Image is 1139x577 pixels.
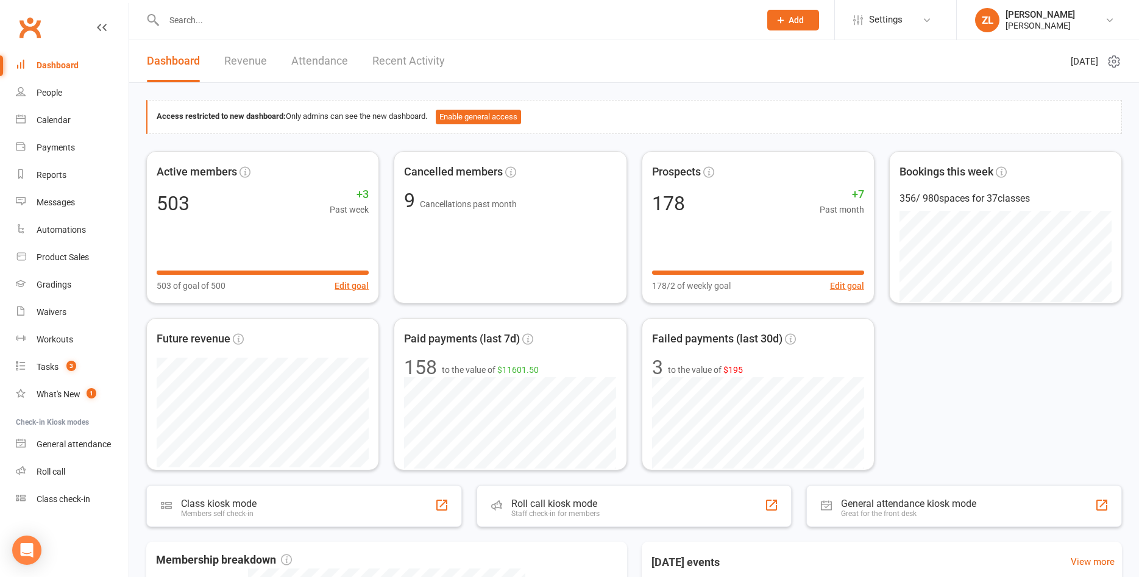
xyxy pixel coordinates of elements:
[16,381,129,408] a: What's New1
[404,358,437,377] div: 158
[181,509,257,518] div: Members self check-in
[37,60,79,70] div: Dashboard
[16,326,129,353] a: Workouts
[37,280,71,289] div: Gradings
[224,40,267,82] a: Revenue
[37,439,111,449] div: General attendance
[87,388,96,398] span: 1
[1006,9,1075,20] div: [PERSON_NAME]
[37,335,73,344] div: Workouts
[1071,554,1115,569] a: View more
[652,330,782,348] span: Failed payments (last 30d)
[157,330,230,348] span: Future revenue
[335,279,369,292] button: Edit goal
[160,12,751,29] input: Search...
[668,363,743,377] span: to the value of
[157,194,190,213] div: 503
[147,40,200,82] a: Dashboard
[330,186,369,204] span: +3
[16,216,129,244] a: Automations
[156,551,292,569] span: Membership breakdown
[37,252,89,262] div: Product Sales
[16,353,129,381] a: Tasks 3
[157,163,237,181] span: Active members
[37,389,80,399] div: What's New
[420,199,517,209] span: Cancellations past month
[37,225,86,235] div: Automations
[330,203,369,216] span: Past week
[372,40,445,82] a: Recent Activity
[652,279,731,292] span: 178/2 of weekly goal
[869,6,903,34] span: Settings
[181,498,257,509] div: Class kiosk mode
[16,161,129,189] a: Reports
[15,12,45,43] a: Clubworx
[642,551,729,573] h3: [DATE] events
[37,170,66,180] div: Reports
[16,244,129,271] a: Product Sales
[497,365,539,375] span: $11601.50
[37,88,62,97] div: People
[652,163,701,181] span: Prospects
[37,307,66,317] div: Waivers
[404,330,520,348] span: Paid payments (last 7d)
[16,299,129,326] a: Waivers
[291,40,348,82] a: Attendance
[975,8,999,32] div: ZL
[16,486,129,513] a: Class kiosk mode
[404,163,503,181] span: Cancelled members
[157,112,286,121] strong: Access restricted to new dashboard:
[37,115,71,125] div: Calendar
[16,458,129,486] a: Roll call
[899,191,1112,207] div: 356 / 980 spaces for 37 classes
[841,498,976,509] div: General attendance kiosk mode
[723,365,743,375] span: $195
[37,362,59,372] div: Tasks
[16,271,129,299] a: Gradings
[899,163,993,181] span: Bookings this week
[442,363,539,377] span: to the value of
[511,509,600,518] div: Staff check-in for members
[37,143,75,152] div: Payments
[16,134,129,161] a: Payments
[37,197,75,207] div: Messages
[37,467,65,476] div: Roll call
[157,110,1112,124] div: Only admins can see the new dashboard.
[404,189,420,212] span: 9
[1071,54,1098,69] span: [DATE]
[12,536,41,565] div: Open Intercom Messenger
[841,509,976,518] div: Great for the front desk
[66,361,76,371] span: 3
[16,52,129,79] a: Dashboard
[16,431,129,458] a: General attendance kiosk mode
[37,494,90,504] div: Class check-in
[820,203,864,216] span: Past month
[652,358,663,377] div: 3
[767,10,819,30] button: Add
[652,194,685,213] div: 178
[16,79,129,107] a: People
[436,110,521,124] button: Enable general access
[789,15,804,25] span: Add
[157,279,225,292] span: 503 of goal of 500
[830,279,864,292] button: Edit goal
[16,189,129,216] a: Messages
[1006,20,1075,31] div: [PERSON_NAME]
[511,498,600,509] div: Roll call kiosk mode
[16,107,129,134] a: Calendar
[820,186,864,204] span: +7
